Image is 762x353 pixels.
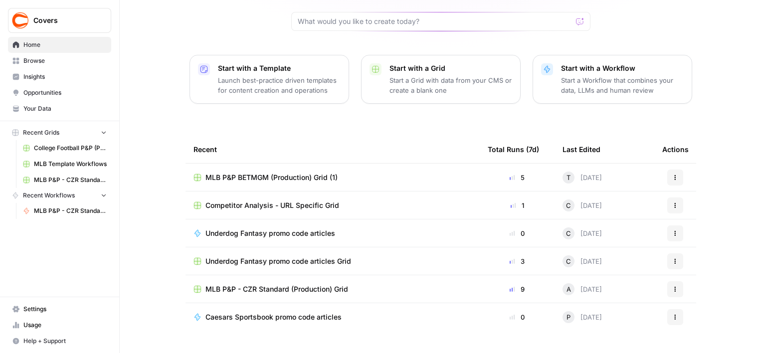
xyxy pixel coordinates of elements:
div: 1 [488,200,547,210]
button: Recent Workflows [8,188,111,203]
span: Your Data [23,104,107,113]
a: Usage [8,317,111,333]
a: Browse [8,53,111,69]
p: Launch best-practice driven templates for content creation and operations [218,75,341,95]
span: MLB P&P BETMGM (Production) Grid (1) [205,173,338,182]
a: Insights [8,69,111,85]
a: Underdog Fantasy promo code articles Grid [193,256,472,266]
button: Workspace: Covers [8,8,111,33]
div: [DATE] [563,311,602,323]
div: [DATE] [563,283,602,295]
span: C [566,200,571,210]
div: 0 [488,228,547,238]
button: Start with a GridStart a Grid with data from your CMS or create a blank one [361,55,521,104]
input: What would you like to create today? [298,16,572,26]
span: Home [23,40,107,49]
a: MLB P&P BETMGM (Production) Grid (1) [193,173,472,182]
img: Covers Logo [11,11,29,29]
span: Underdog Fantasy promo code articles [205,228,335,238]
a: MLB P&P - CZR Standard (Production) Grid [18,172,111,188]
a: Settings [8,301,111,317]
a: Competitor Analysis - URL Specific Grid [193,200,472,210]
span: MLB P&P - CZR Standard (Production) Grid [34,176,107,184]
span: Usage [23,321,107,330]
div: 3 [488,256,547,266]
button: Help + Support [8,333,111,349]
button: Recent Grids [8,125,111,140]
span: Recent Workflows [23,191,75,200]
a: Home [8,37,111,53]
a: Your Data [8,101,111,117]
span: MLB Template Workflows [34,160,107,169]
div: [DATE] [563,227,602,239]
p: Start with a Grid [389,63,512,73]
div: Last Edited [563,136,600,163]
a: MLB P&P - CZR Standard (Production) Grid [193,284,472,294]
div: Actions [662,136,689,163]
span: Recent Grids [23,128,59,137]
span: T [567,173,571,182]
div: Total Runs (7d) [488,136,539,163]
p: Start with a Workflow [561,63,684,73]
span: C [566,228,571,238]
p: Start with a Template [218,63,341,73]
a: MLB P&P - CZR Standard (Production) [18,203,111,219]
span: A [567,284,571,294]
span: College Football P&P (Production) Grid [34,144,107,153]
p: Start a Workflow that combines your data, LLMs and human review [561,75,684,95]
a: Underdog Fantasy promo code articles [193,228,472,238]
span: Competitor Analysis - URL Specific Grid [205,200,339,210]
span: Settings [23,305,107,314]
button: Start with a WorkflowStart a Workflow that combines your data, LLMs and human review [533,55,692,104]
div: 5 [488,173,547,182]
span: MLB P&P - CZR Standard (Production) Grid [205,284,348,294]
div: [DATE] [563,255,602,267]
div: [DATE] [563,199,602,211]
a: Opportunities [8,85,111,101]
a: College Football P&P (Production) Grid [18,140,111,156]
span: Opportunities [23,88,107,97]
div: 9 [488,284,547,294]
span: P [567,312,571,322]
a: MLB Template Workflows [18,156,111,172]
span: Underdog Fantasy promo code articles Grid [205,256,351,266]
span: Help + Support [23,337,107,346]
p: Start a Grid with data from your CMS or create a blank one [389,75,512,95]
span: MLB P&P - CZR Standard (Production) [34,206,107,215]
div: 0 [488,312,547,322]
span: Browse [23,56,107,65]
a: Caesars Sportsbook promo code articles [193,312,472,322]
span: Covers [33,15,94,25]
div: [DATE] [563,172,602,183]
button: Start with a TemplateLaunch best-practice driven templates for content creation and operations [190,55,349,104]
div: Recent [193,136,472,163]
span: Caesars Sportsbook promo code articles [205,312,342,322]
span: C [566,256,571,266]
span: Insights [23,72,107,81]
